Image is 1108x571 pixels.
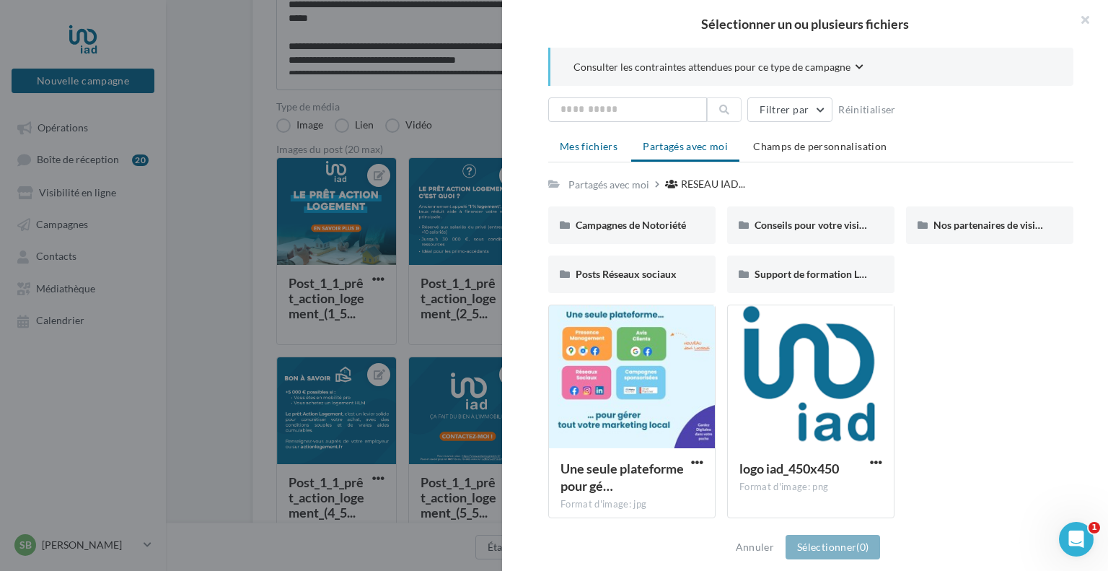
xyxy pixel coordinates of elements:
[753,140,887,152] span: Champs de personnalisation
[755,219,911,231] span: Conseils pour votre visibilité locale
[730,539,780,556] button: Annuler
[856,541,869,553] span: (0)
[755,268,893,280] span: Support de formation Localads
[747,97,832,122] button: Filtrer par
[576,219,686,231] span: Campagnes de Notoriété
[573,59,863,77] button: Consulter les contraintes attendues pour ce type de campagne
[560,461,684,494] span: Une seule plateforme pour gérer tout votre marketing local
[739,461,839,476] span: logo iad_450x450
[1059,522,1094,557] iframe: Intercom live chat
[681,177,745,191] span: RESEAU IAD...
[560,140,617,152] span: Mes fichiers
[933,219,1087,231] span: Nos partenaires de visibilité locale
[1089,522,1100,533] span: 1
[786,535,880,559] button: Sélectionner(0)
[568,178,649,192] div: Partagés avec moi
[525,17,1085,30] h2: Sélectionner un ou plusieurs fichiers
[739,481,882,494] div: Format d'image: png
[573,60,850,74] span: Consulter les contraintes attendues pour ce type de campagne
[832,101,902,118] button: Réinitialiser
[560,498,703,511] div: Format d'image: jpg
[576,268,677,280] span: Posts Réseaux sociaux
[643,140,728,152] span: Partagés avec moi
